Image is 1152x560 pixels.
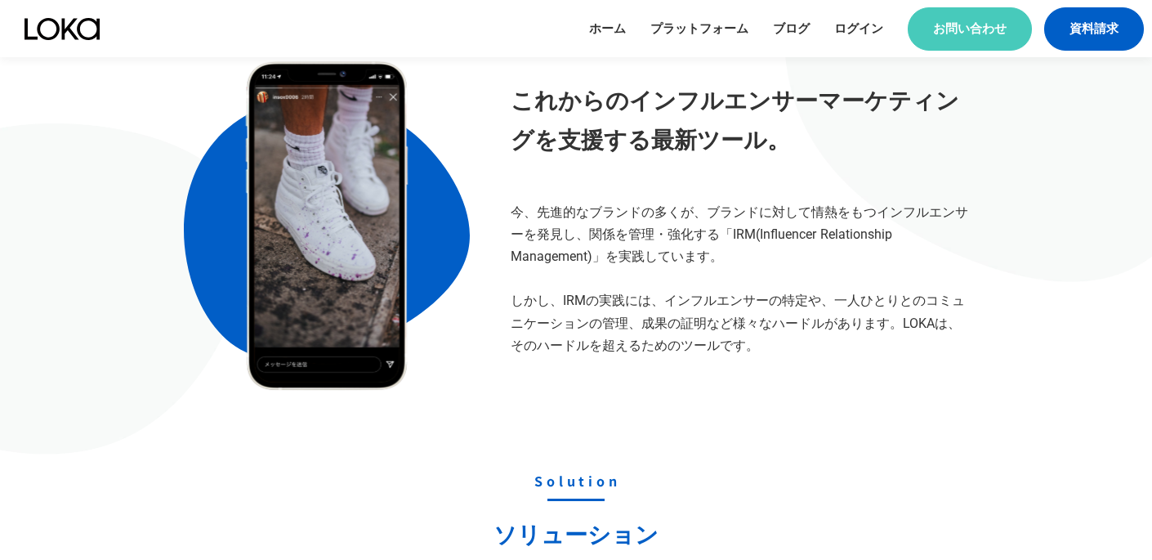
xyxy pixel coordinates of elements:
a: プラットフォーム [650,20,748,38]
h2: ソリューション [493,517,659,549]
a: ブログ [773,20,810,38]
a: ホーム [589,20,626,38]
a: お問い合わせ [908,7,1032,51]
p: これからのインフルエンサーマーケティングを支援する最新ツール。 [511,82,968,159]
a: ログイン [834,20,883,38]
a: 資料請求 [1044,7,1144,51]
p: 今、先進的なブランドの多くが、ブランドに対して情熱をもつインフルエンサーを発見し、関係を管理・強化する「IRM(Influencer Relationship Management)」を実践して... [511,201,968,356]
p: Solution [531,472,620,490]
